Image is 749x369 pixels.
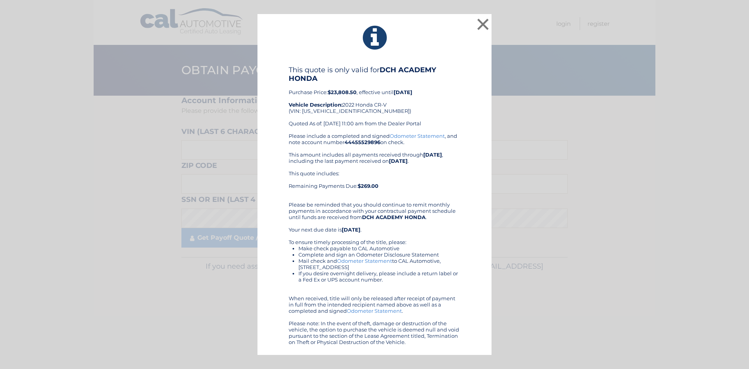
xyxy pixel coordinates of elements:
[289,66,436,83] b: DCH ACADEMY HONDA
[394,89,412,95] b: [DATE]
[289,133,460,345] div: Please include a completed and signed , and note account number on check. This amount includes al...
[298,270,460,283] li: If you desire overnight delivery, please include a return label or a Fed Ex or UPS account number.
[289,66,460,83] h4: This quote is only valid for
[289,170,460,195] div: This quote includes: Remaining Payments Due:
[389,158,408,164] b: [DATE]
[475,16,491,32] button: ×
[298,245,460,251] li: Make check payable to CAL Automotive
[344,139,380,145] b: 44455529896
[342,226,360,233] b: [DATE]
[328,89,357,95] b: $23,808.50
[358,183,378,189] b: $269.00
[289,102,343,108] strong: Vehicle Description:
[362,214,426,220] b: DCH ACADEMY HONDA
[298,258,460,270] li: Mail check and to CAL Automotive, [STREET_ADDRESS]
[347,308,402,314] a: Odometer Statement
[289,66,460,133] div: Purchase Price: , effective until 2022 Honda CR-V (VIN: [US_VEHICLE_IDENTIFICATION_NUMBER]) Quote...
[390,133,445,139] a: Odometer Statement
[337,258,392,264] a: Odometer Statement
[423,152,442,158] b: [DATE]
[298,251,460,258] li: Complete and sign an Odometer Disclosure Statement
